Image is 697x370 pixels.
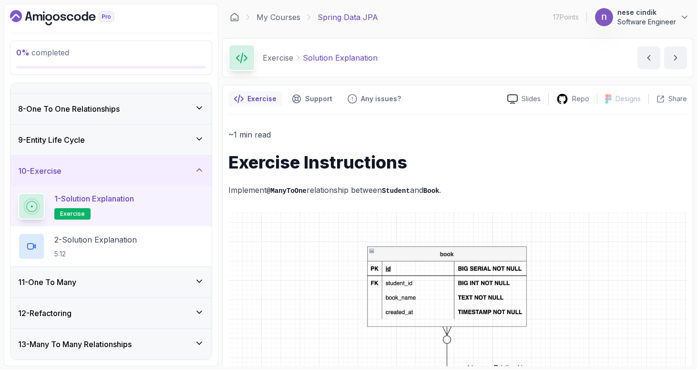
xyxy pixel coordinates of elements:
button: Feedback button [342,91,407,106]
a: Dashboard [230,12,239,22]
p: ~1 min read [228,128,687,141]
h3: 13 - Many To Many Relationships [18,338,132,350]
p: 17 Points [553,12,579,22]
p: Spring Data JPA [318,11,378,23]
code: Book [423,187,440,195]
a: Dashboard [10,10,136,25]
p: Exercise [247,94,277,104]
a: My Courses [256,11,300,23]
a: Repo [549,93,597,105]
button: user profile imagenese cindikSoftware Engineer [594,8,689,27]
p: nese cindik [617,8,676,17]
h3: 11 - One To Many [18,276,76,288]
p: Slides [522,94,541,104]
button: 10-Exercise [10,156,212,186]
button: previous content [637,46,660,69]
button: next content [664,46,687,69]
img: user profile image [595,8,613,26]
span: 0 % [16,48,30,57]
p: 5:12 [54,249,137,259]
button: 13-Many To Many Relationships [10,329,212,359]
h3: 8 - One To One Relationships [18,103,120,115]
span: exercise [60,210,85,218]
p: Any issues? [361,94,401,104]
p: 2 - Solution Explanation [54,234,137,245]
p: Solution Explanation [303,52,378,63]
p: Designs [615,94,641,104]
p: Share [668,94,687,104]
button: 1-Solution Explanationexercise [18,193,204,220]
h3: 9 - Entity Life Cycle [18,134,85,146]
p: Software Engineer [617,17,676,27]
h3: 12 - Refactoring [18,307,72,319]
button: 8-One To One Relationships [10,94,212,124]
p: Repo [572,94,589,104]
code: Student [382,187,410,195]
button: Share [648,94,687,104]
p: 1 - Solution Explanation [54,193,134,204]
button: 12-Refactoring [10,298,212,328]
p: Support [305,94,332,104]
h1: Exercise Instructions [228,153,687,172]
button: notes button [228,91,282,106]
button: 2-Solution Explanation5:12 [18,233,204,260]
button: 9-Entity Life Cycle [10,125,212,155]
h3: 10 - Exercise [18,165,61,177]
p: Implement relationship between and . [228,183,687,197]
button: Support button [286,91,338,106]
code: @ManyToOne [266,187,307,195]
p: Exercise [263,52,293,63]
button: 11-One To Many [10,267,212,297]
span: completed [16,48,69,57]
a: Slides [500,94,548,104]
